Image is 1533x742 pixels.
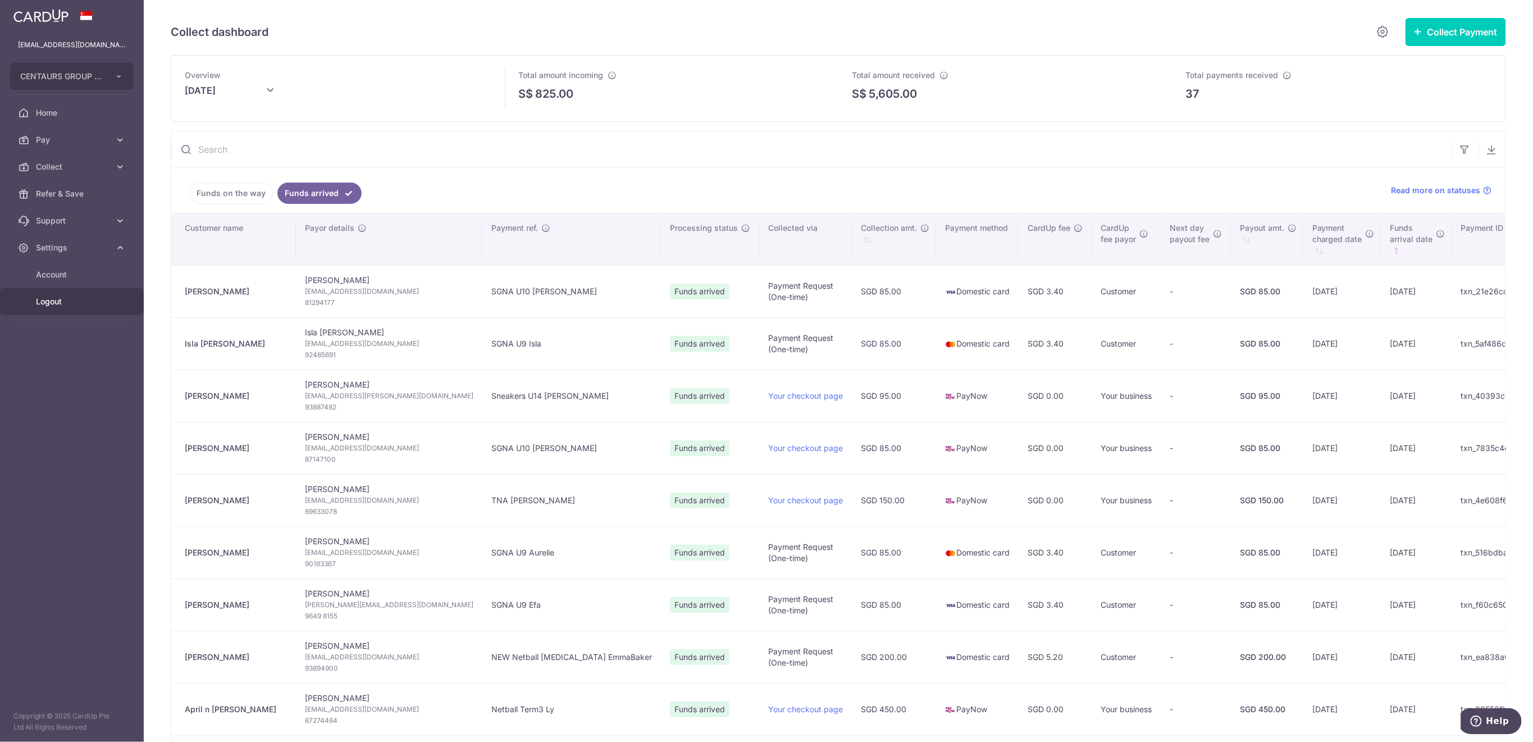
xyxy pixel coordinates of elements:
[305,338,473,349] span: [EMAIL_ADDRESS][DOMAIN_NAME]
[18,39,126,51] p: [EMAIL_ADDRESS][DOMAIN_NAME]
[36,188,110,199] span: Refer & Save
[185,599,287,611] div: [PERSON_NAME]
[1019,474,1092,526] td: SGD 0.00
[1092,683,1161,735] td: Your business
[1019,213,1092,265] th: CardUp fee
[759,317,852,370] td: Payment Request (One-time)
[1381,683,1452,735] td: [DATE]
[305,222,354,234] span: Payor details
[13,9,69,22] img: CardUp
[1240,286,1294,297] div: SGD 85.00
[1019,265,1092,317] td: SGD 3.40
[1303,370,1381,422] td: [DATE]
[1390,222,1433,245] span: Funds arrival date
[670,597,729,613] span: Funds arrived
[1092,317,1161,370] td: Customer
[852,213,936,265] th: Collection amt. : activate to sort column ascending
[305,611,473,622] span: 9649 8155
[185,495,287,506] div: [PERSON_NAME]
[1092,213,1161,265] th: CardUpfee payor
[1381,265,1452,317] td: [DATE]
[759,631,852,683] td: Payment Request (One-time)
[296,370,482,422] td: [PERSON_NAME]
[296,683,482,735] td: [PERSON_NAME]
[869,85,917,102] p: 5,605.00
[852,526,936,579] td: SGD 85.00
[482,526,661,579] td: SGNA U9 Aurelie
[1161,213,1231,265] th: Next daypayout fee
[945,548,956,559] img: mastercard-sm-87a3fd1e0bddd137fecb07648320f44c262e2538e7db6024463105ddbc961eb2.png
[945,652,956,663] img: visa-sm-192604c4577d2d35970c8ed26b86981c2741ebd56154ab54ad91a526f0f24972.png
[759,213,852,265] th: Collected via
[482,265,661,317] td: SGNA U10 [PERSON_NAME]
[945,339,956,350] img: mastercard-sm-87a3fd1e0bddd137fecb07648320f44c262e2538e7db6024463105ddbc961eb2.png
[25,8,48,18] span: Help
[491,222,538,234] span: Payment ref.
[945,704,956,716] img: paynow-md-4fe65508ce96feda548756c5ee0e473c78d4820b8ea51387c6e4ad89e58a5e61.png
[305,495,473,506] span: [EMAIL_ADDRESS][DOMAIN_NAME]
[1381,631,1452,683] td: [DATE]
[768,704,843,714] a: Your checkout page
[305,599,473,611] span: [PERSON_NAME][EMAIL_ADDRESS][DOMAIN_NAME]
[305,547,473,558] span: [EMAIL_ADDRESS][DOMAIN_NAME]
[852,683,936,735] td: SGD 450.00
[1303,526,1381,579] td: [DATE]
[1161,370,1231,422] td: -
[670,388,729,404] span: Funds arrived
[1101,222,1136,245] span: CardUp fee payor
[1381,370,1452,422] td: [DATE]
[305,390,473,402] span: [EMAIL_ADDRESS][PERSON_NAME][DOMAIN_NAME]
[1185,85,1199,102] p: 37
[936,579,1019,631] td: Domestic card
[670,336,729,352] span: Funds arrived
[852,317,936,370] td: SGD 85.00
[936,213,1019,265] th: Payment method
[305,454,473,465] span: 87147100
[852,422,936,474] td: SGD 85.00
[670,222,738,234] span: Processing status
[305,402,473,413] span: 93887482
[36,296,110,307] span: Logout
[936,683,1019,735] td: PayNow
[661,213,759,265] th: Processing status
[852,265,936,317] td: SGD 85.00
[185,443,287,454] div: [PERSON_NAME]
[36,242,110,253] span: Settings
[1161,683,1231,735] td: -
[1161,631,1231,683] td: -
[1240,547,1294,558] div: SGD 85.00
[185,70,221,80] span: Overview
[296,213,482,265] th: Payor details
[936,370,1019,422] td: PayNow
[1240,704,1294,715] div: SGD 450.00
[768,391,843,400] a: Your checkout page
[1303,317,1381,370] td: [DATE]
[305,506,473,517] span: 89633078
[1092,265,1161,317] td: Customer
[945,286,956,298] img: visa-sm-192604c4577d2d35970c8ed26b86981c2741ebd56154ab54ad91a526f0f24972.png
[1019,526,1092,579] td: SGD 3.40
[759,265,852,317] td: Payment Request (One-time)
[305,349,473,361] span: 92485691
[1303,213,1381,265] th: Paymentcharged date : activate to sort column ascending
[936,317,1019,370] td: Domestic card
[1161,526,1231,579] td: -
[1381,526,1452,579] td: [DATE]
[482,631,661,683] td: NEW Netball [MEDICAL_DATA] EmmaBaker
[36,215,110,226] span: Support
[185,652,287,663] div: [PERSON_NAME]
[1240,599,1294,611] div: SGD 85.00
[936,265,1019,317] td: Domestic card
[1019,631,1092,683] td: SGD 5.20
[185,704,287,715] div: April n [PERSON_NAME]
[670,545,729,561] span: Funds arrived
[185,338,287,349] div: Isla [PERSON_NAME]
[482,579,661,631] td: SGNA U9 Efa
[482,317,661,370] td: SGNA U9 Isla
[1161,422,1231,474] td: -
[296,631,482,683] td: [PERSON_NAME]
[185,286,287,297] div: [PERSON_NAME]
[518,85,533,102] span: S$
[1161,579,1231,631] td: -
[171,213,296,265] th: Customer name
